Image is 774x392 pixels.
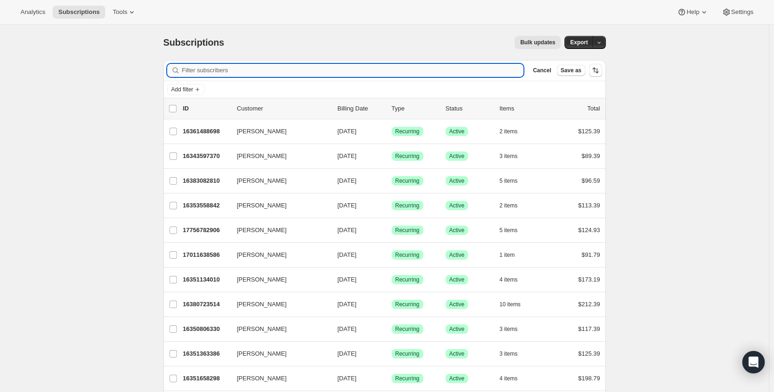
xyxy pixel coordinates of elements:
span: 2 items [500,128,518,135]
span: Tools [113,8,127,16]
div: 16351658298[PERSON_NAME][DATE]SuccessRecurringSuccessActive4 items$198.79 [183,372,600,385]
div: Open Intercom Messenger [742,351,765,373]
button: 1 item [500,248,525,261]
span: [DATE] [338,350,357,357]
button: Analytics [15,6,51,19]
span: Recurring [395,128,420,135]
span: [DATE] [338,325,357,332]
button: Export [564,36,593,49]
div: 16351134010[PERSON_NAME][DATE]SuccessRecurringSuccessActive4 items$173.19 [183,273,600,286]
p: 16350806330 [183,324,230,334]
button: 2 items [500,199,528,212]
p: 16380723514 [183,300,230,309]
p: 16353558842 [183,201,230,210]
div: 17011638586[PERSON_NAME][DATE]SuccessRecurringSuccessActive1 item$91.79 [183,248,600,261]
span: Active [449,301,465,308]
button: Add filter [167,84,204,95]
span: [PERSON_NAME] [237,176,287,186]
span: $198.79 [578,375,600,382]
button: Subscriptions [53,6,105,19]
span: Active [449,128,465,135]
span: [PERSON_NAME] [237,226,287,235]
span: [PERSON_NAME] [237,300,287,309]
button: [PERSON_NAME] [231,322,325,337]
button: [PERSON_NAME] [231,223,325,238]
span: 4 items [500,276,518,283]
span: Recurring [395,177,420,185]
span: Recurring [395,152,420,160]
span: Export [570,39,588,46]
p: Status [446,104,492,113]
span: Recurring [395,251,420,259]
button: 4 items [500,372,528,385]
span: Active [449,325,465,333]
span: Active [449,177,465,185]
span: Recurring [395,350,420,358]
p: Billing Date [338,104,384,113]
p: 16351134010 [183,275,230,284]
span: 3 items [500,325,518,333]
p: ID [183,104,230,113]
span: $125.39 [578,350,600,357]
span: Add filter [171,86,193,93]
span: $124.93 [578,227,600,234]
button: [PERSON_NAME] [231,149,325,164]
p: 16361488698 [183,127,230,136]
span: $91.79 [582,251,600,258]
span: [PERSON_NAME] [237,250,287,260]
span: Active [449,276,465,283]
span: [PERSON_NAME] [237,151,287,161]
span: Recurring [395,276,420,283]
button: 3 items [500,347,528,360]
p: 16351658298 [183,374,230,383]
button: 3 items [500,323,528,336]
span: [PERSON_NAME] [237,324,287,334]
span: [DATE] [338,301,357,308]
span: Recurring [395,325,420,333]
span: 10 items [500,301,521,308]
button: 5 items [500,224,528,237]
span: Help [686,8,699,16]
span: [DATE] [338,227,357,234]
div: Type [392,104,438,113]
span: $173.19 [578,276,600,283]
p: 17756782906 [183,226,230,235]
div: 16383082810[PERSON_NAME][DATE]SuccessRecurringSuccessActive5 items$96.59 [183,174,600,187]
button: Cancel [529,65,555,76]
div: 16343597370[PERSON_NAME][DATE]SuccessRecurringSuccessActive3 items$89.39 [183,150,600,163]
p: 16351363386 [183,349,230,358]
div: 16361488698[PERSON_NAME][DATE]SuccessRecurringSuccessActive2 items$125.39 [183,125,600,138]
span: Save as [561,67,582,74]
div: 17756782906[PERSON_NAME][DATE]SuccessRecurringSuccessActive5 items$124.93 [183,224,600,237]
span: [DATE] [338,375,357,382]
span: Analytics [20,8,45,16]
span: 4 items [500,375,518,382]
span: Recurring [395,227,420,234]
span: [PERSON_NAME] [237,349,287,358]
div: 16350806330[PERSON_NAME][DATE]SuccessRecurringSuccessActive3 items$117.39 [183,323,600,336]
div: IDCustomerBilling DateTypeStatusItemsTotal [183,104,600,113]
span: Bulk updates [520,39,555,46]
p: 16383082810 [183,176,230,186]
span: [DATE] [338,177,357,184]
span: 1 item [500,251,515,259]
button: [PERSON_NAME] [231,346,325,361]
button: 4 items [500,273,528,286]
div: 16351363386[PERSON_NAME][DATE]SuccessRecurringSuccessActive3 items$125.39 [183,347,600,360]
span: $113.39 [578,202,600,209]
button: Tools [107,6,142,19]
span: Subscriptions [58,8,100,16]
span: $117.39 [578,325,600,332]
input: Filter subscribers [182,64,524,77]
p: Customer [237,104,330,113]
span: $89.39 [582,152,600,159]
span: [DATE] [338,251,357,258]
p: 17011638586 [183,250,230,260]
span: $212.39 [578,301,600,308]
button: [PERSON_NAME] [231,124,325,139]
button: 2 items [500,125,528,138]
p: Total [587,104,600,113]
button: [PERSON_NAME] [231,198,325,213]
span: 3 items [500,350,518,358]
span: Active [449,375,465,382]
